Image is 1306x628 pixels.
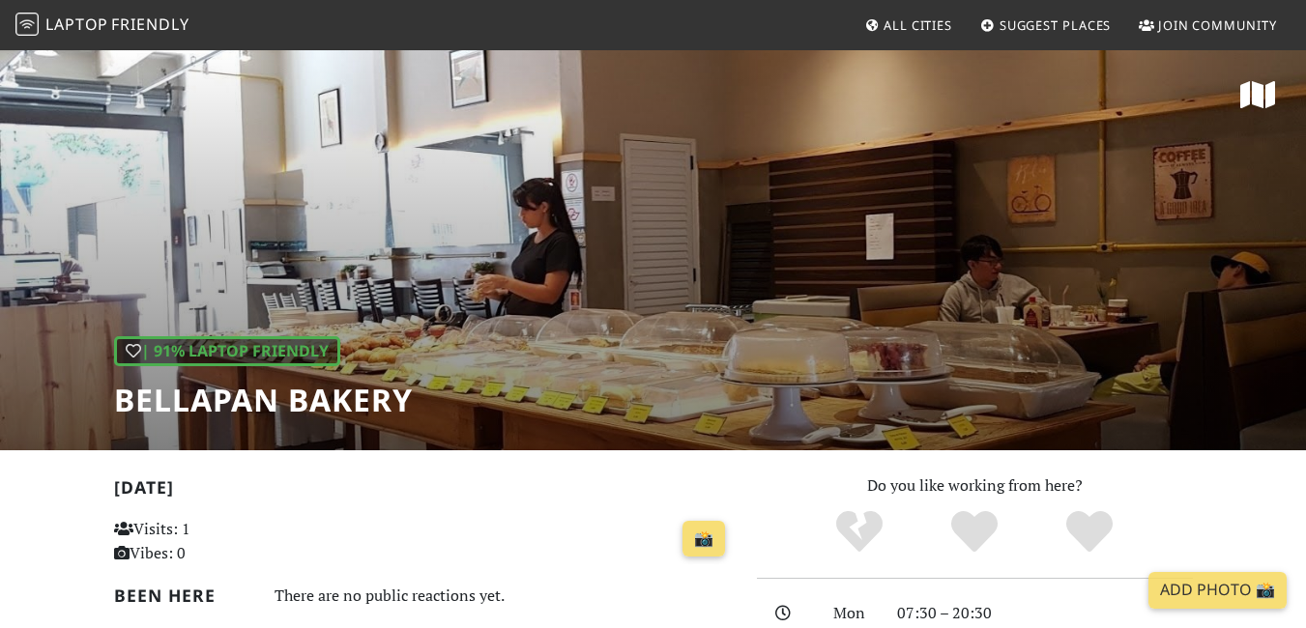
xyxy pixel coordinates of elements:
[856,8,960,43] a: All Cities
[114,517,305,566] p: Visits: 1 Vibes: 0
[275,582,734,610] div: There are no public reactions yet.
[15,13,39,36] img: LaptopFriendly
[1000,16,1112,34] span: Suggest Places
[114,585,251,606] h2: Been here
[15,9,189,43] a: LaptopFriendly LaptopFriendly
[972,8,1119,43] a: Suggest Places
[802,508,917,557] div: No
[885,601,1204,626] div: 07:30 – 20:30
[757,473,1193,499] p: Do you like working from here?
[111,14,189,35] span: Friendly
[114,477,734,505] h2: [DATE]
[1148,572,1287,609] a: Add Photo 📸
[1158,16,1277,34] span: Join Community
[884,16,952,34] span: All Cities
[114,382,413,418] h1: Bellapan Bakery
[917,508,1032,557] div: Yes
[114,336,340,367] div: | 91% Laptop Friendly
[822,601,885,626] div: Mon
[1031,508,1146,557] div: Definitely!
[1131,8,1285,43] a: Join Community
[682,521,725,557] a: 📸
[45,14,108,35] span: Laptop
